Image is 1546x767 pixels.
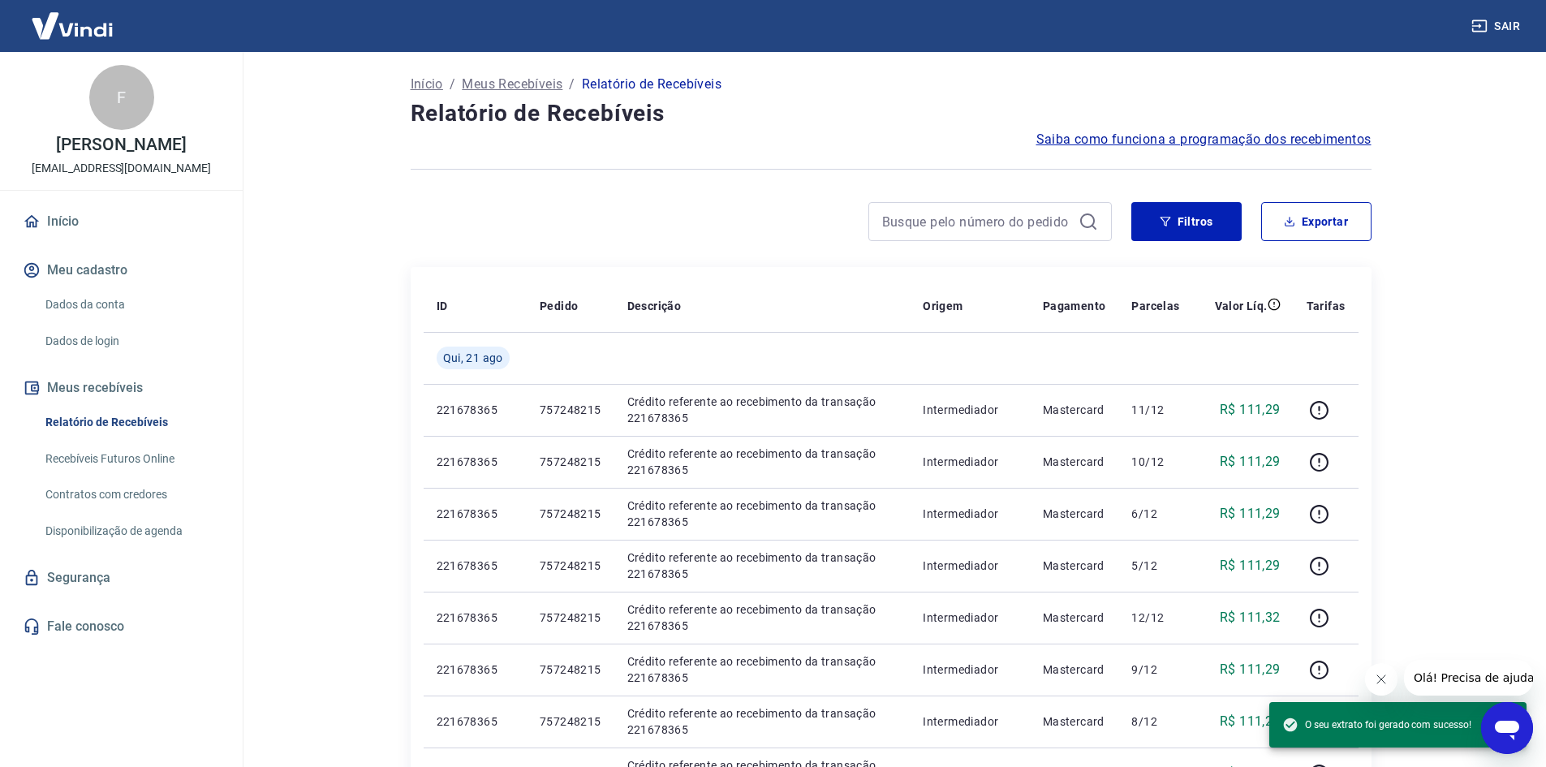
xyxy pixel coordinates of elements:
[1131,661,1179,678] p: 9/12
[540,558,601,574] p: 757248215
[437,298,448,314] p: ID
[56,136,186,153] p: [PERSON_NAME]
[437,402,514,418] p: 221678365
[540,454,601,470] p: 757248215
[437,713,514,730] p: 221678365
[1043,558,1106,574] p: Mastercard
[1220,556,1281,575] p: R$ 111,29
[1131,610,1179,626] p: 12/12
[540,661,601,678] p: 757248215
[1220,660,1281,679] p: R$ 111,29
[19,609,223,644] a: Fale conosco
[1036,130,1372,149] a: Saiba como funciona a programação dos recebimentos
[1131,506,1179,522] p: 6/12
[19,252,223,288] button: Meu cadastro
[923,298,962,314] p: Origem
[32,160,211,177] p: [EMAIL_ADDRESS][DOMAIN_NAME]
[1043,454,1106,470] p: Mastercard
[1131,298,1179,314] p: Parcelas
[89,65,154,130] div: F
[437,558,514,574] p: 221678365
[923,402,1017,418] p: Intermediador
[627,653,898,686] p: Crédito referente ao recebimento da transação 221678365
[19,204,223,239] a: Início
[1131,558,1179,574] p: 5/12
[1220,712,1281,731] p: R$ 111,29
[627,498,898,530] p: Crédito referente ao recebimento da transação 221678365
[437,454,514,470] p: 221678365
[540,610,601,626] p: 757248215
[923,558,1017,574] p: Intermediador
[19,560,223,596] a: Segurança
[1220,504,1281,524] p: R$ 111,29
[923,610,1017,626] p: Intermediador
[627,446,898,478] p: Crédito referente ao recebimento da transação 221678365
[19,1,125,50] img: Vindi
[1131,202,1242,241] button: Filtros
[627,394,898,426] p: Crédito referente ao recebimento da transação 221678365
[1043,610,1106,626] p: Mastercard
[627,298,682,314] p: Descrição
[1043,402,1106,418] p: Mastercard
[411,97,1372,130] h4: Relatório de Recebíveis
[1131,402,1179,418] p: 11/12
[437,661,514,678] p: 221678365
[540,298,578,314] p: Pedido
[1307,298,1346,314] p: Tarifas
[540,402,601,418] p: 757248215
[923,454,1017,470] p: Intermediador
[450,75,455,94] p: /
[1131,454,1179,470] p: 10/12
[627,549,898,582] p: Crédito referente ao recebimento da transação 221678365
[437,610,514,626] p: 221678365
[1261,202,1372,241] button: Exportar
[923,661,1017,678] p: Intermediador
[1220,400,1281,420] p: R$ 111,29
[1282,717,1471,733] span: O seu extrato foi gerado com sucesso!
[443,350,503,366] span: Qui, 21 ago
[1481,702,1533,754] iframe: Botão para abrir a janela de mensagens
[582,75,721,94] p: Relatório de Recebíveis
[882,209,1072,234] input: Busque pelo número do pedido
[39,325,223,358] a: Dados de login
[437,506,514,522] p: 221678365
[10,11,136,24] span: Olá! Precisa de ajuda?
[1468,11,1527,41] button: Sair
[1404,660,1533,696] iframe: Mensagem da empresa
[923,713,1017,730] p: Intermediador
[39,288,223,321] a: Dados da conta
[19,370,223,406] button: Meus recebíveis
[923,506,1017,522] p: Intermediador
[462,75,562,94] a: Meus Recebíveis
[1043,506,1106,522] p: Mastercard
[627,705,898,738] p: Crédito referente ao recebimento da transação 221678365
[1131,713,1179,730] p: 8/12
[1220,608,1281,627] p: R$ 111,32
[1220,452,1281,472] p: R$ 111,29
[39,442,223,476] a: Recebíveis Futuros Online
[1043,713,1106,730] p: Mastercard
[411,75,443,94] a: Início
[540,713,601,730] p: 757248215
[1365,663,1397,696] iframe: Fechar mensagem
[39,515,223,548] a: Disponibilização de agenda
[1215,298,1268,314] p: Valor Líq.
[39,406,223,439] a: Relatório de Recebíveis
[1043,298,1106,314] p: Pagamento
[540,506,601,522] p: 757248215
[569,75,575,94] p: /
[39,478,223,511] a: Contratos com credores
[627,601,898,634] p: Crédito referente ao recebimento da transação 221678365
[1043,661,1106,678] p: Mastercard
